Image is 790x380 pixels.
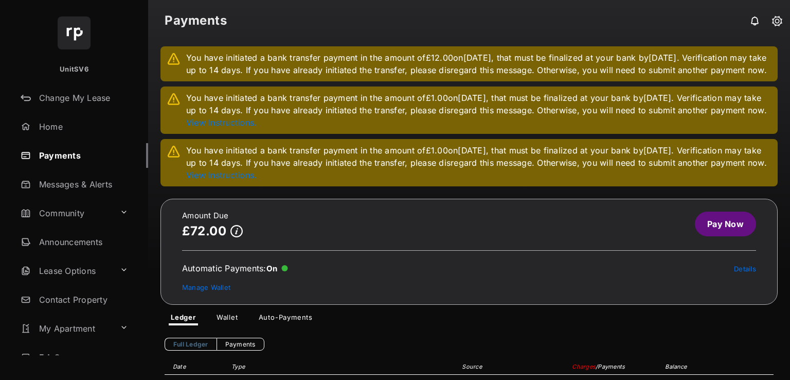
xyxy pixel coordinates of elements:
th: Type [226,359,457,375]
th: Balance [630,359,695,375]
a: View Instructions. [186,117,257,128]
a: Full Ledger [165,338,217,351]
a: Messages & Alerts [16,172,148,197]
a: Ledger [163,313,204,325]
a: Details [734,265,756,273]
a: Community [16,201,116,226]
a: F.A.Q. [16,345,148,370]
div: Automatic Payments : [182,263,288,273]
a: Wallet [208,313,246,325]
p: You have initiated a bank transfer payment in the amount of £12.00 on [DATE] , that must be final... [186,51,773,76]
a: Manage Wallet [182,283,230,291]
a: View Instructions. [186,170,257,180]
a: Payments [217,338,264,351]
a: Announcements [16,230,148,254]
p: £72.00 [182,224,226,238]
a: My Apartment [16,316,116,341]
th: Date [165,359,226,375]
span: / Payments [596,363,625,370]
img: svg+xml;base64,PHN2ZyB4bWxucz0iaHR0cDovL3d3dy53My5vcmcvMjAwMC9zdmciIHdpZHRoPSI2NCIgaGVpZ2h0PSI2NC... [58,16,91,49]
th: Source [457,359,523,375]
p: You have initiated a bank transfer payment in the amount of £1.00 on [DATE] , that must be finali... [186,92,773,129]
a: Home [16,114,148,139]
a: Lease Options [16,258,116,283]
a: Contact Property [16,287,148,312]
a: Auto-Payments [250,313,321,325]
span: On [266,264,278,273]
p: You have initiated a bank transfer payment in the amount of £1.00 on [DATE] , that must be finali... [186,144,773,181]
a: Change My Lease [16,85,148,110]
h2: Amount Due [182,212,243,220]
a: Payments [16,143,148,168]
span: Charges [572,363,596,370]
strong: Payments [165,14,227,27]
p: UnitSV6 [60,64,88,75]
